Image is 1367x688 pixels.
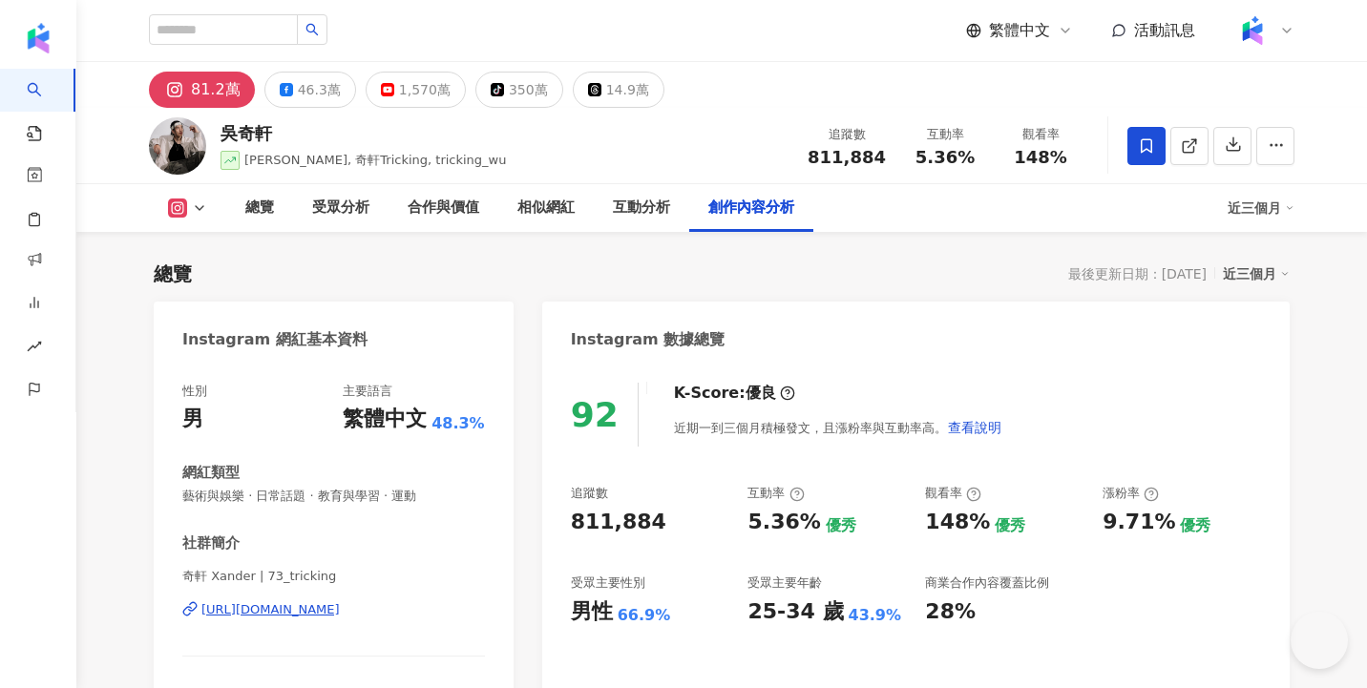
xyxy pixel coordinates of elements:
[909,125,981,144] div: 互動率
[27,69,65,143] a: search
[517,197,575,219] div: 相似網紅
[571,597,613,627] div: 男性
[298,76,341,103] div: 46.3萬
[571,395,619,434] div: 92
[1223,261,1290,286] div: 近三個月
[264,72,356,108] button: 46.3萬
[509,76,548,103] div: 350萬
[915,148,975,167] span: 5.36%
[27,327,42,370] span: rise
[305,23,319,36] span: search
[366,72,466,108] button: 1,570萬
[1134,21,1195,39] span: 活動訊息
[1103,485,1159,502] div: 漲粉率
[989,20,1050,41] span: 繁體中文
[182,463,240,483] div: 網紅類型
[674,383,795,404] div: K-Score :
[948,420,1001,435] span: 查看說明
[149,72,255,108] button: 81.2萬
[182,601,485,618] a: [URL][DOMAIN_NAME]
[221,121,507,145] div: 吳奇軒
[708,197,794,219] div: 創作內容分析
[431,413,485,434] span: 48.3%
[475,72,563,108] button: 350萬
[747,597,843,627] div: 25-34 歲
[1014,148,1067,167] span: 148%
[182,329,368,350] div: Instagram 網紅基本資料
[343,405,427,434] div: 繁體中文
[573,72,664,108] button: 14.9萬
[244,153,507,167] span: [PERSON_NAME], 奇軒Tricking, tricking_wu
[182,533,240,553] div: 社群簡介
[925,485,981,502] div: 觀看率
[1180,515,1210,536] div: 優秀
[925,597,976,627] div: 28%
[808,147,886,167] span: 811,884
[343,383,392,400] div: 主要語言
[746,383,776,404] div: 優良
[1004,125,1077,144] div: 觀看率
[995,515,1025,536] div: 優秀
[182,383,207,400] div: 性別
[613,197,670,219] div: 互動分析
[1103,508,1175,537] div: 9.71%
[182,405,203,434] div: 男
[747,508,820,537] div: 5.36%
[1228,193,1294,223] div: 近三個月
[925,574,1049,592] div: 商業合作內容覆蓋比例
[849,605,902,626] div: 43.9%
[408,197,479,219] div: 合作與價值
[571,574,645,592] div: 受眾主要性別
[571,485,608,502] div: 追蹤數
[1068,266,1207,281] div: 最後更新日期：[DATE]
[947,408,1002,447] button: 查看說明
[606,76,649,103] div: 14.9萬
[201,601,340,618] div: [URL][DOMAIN_NAME]
[312,197,369,219] div: 受眾分析
[674,408,1002,447] div: 近期一到三個月積極發文，且漲粉率與互動率高。
[808,125,886,144] div: 追蹤數
[182,568,485,585] span: 奇軒 Xander | 73_tricking
[245,197,274,219] div: 總覽
[618,605,671,626] div: 66.9%
[23,23,53,53] img: logo icon
[154,261,192,287] div: 總覽
[191,76,241,103] div: 81.2萬
[182,488,485,505] span: 藝術與娛樂 · 日常話題 · 教育與學習 · 運動
[1291,612,1348,669] iframe: Help Scout Beacon - Open
[826,515,856,536] div: 優秀
[747,574,822,592] div: 受眾主要年齡
[399,76,451,103] div: 1,570萬
[149,117,206,175] img: KOL Avatar
[571,329,726,350] div: Instagram 數據總覽
[571,508,666,537] div: 811,884
[747,485,804,502] div: 互動率
[925,508,990,537] div: 148%
[1234,12,1271,49] img: Kolr%20app%20icon%20%281%29.png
